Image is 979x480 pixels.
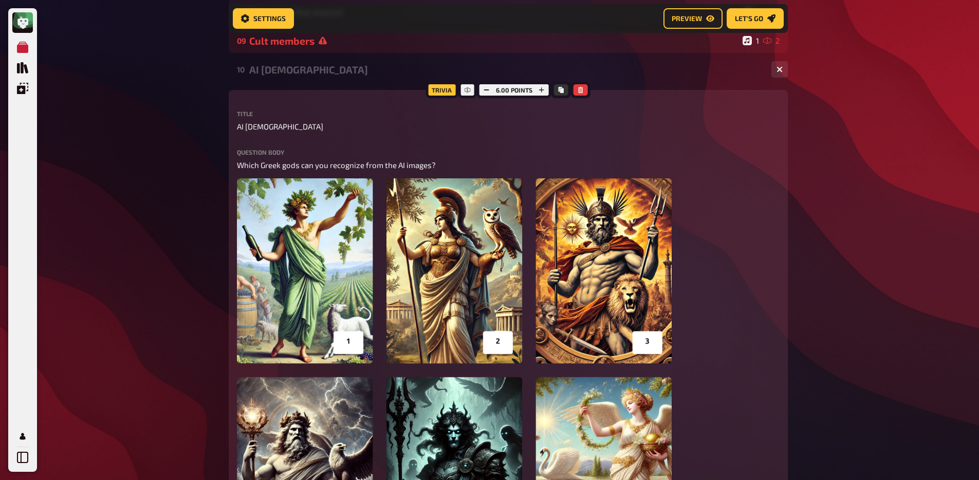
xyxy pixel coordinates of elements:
[237,121,323,133] span: AI [DEMOGRAPHIC_DATA]
[735,15,763,22] span: Let's go
[763,36,780,45] div: 2
[12,37,33,58] a: My Quizzes
[237,110,780,117] label: Title
[12,78,33,99] a: Overlays
[12,58,33,78] a: Quiz Library
[672,15,702,22] span: Preview
[249,64,763,76] div: AI [DEMOGRAPHIC_DATA]
[253,15,286,22] span: Settings
[554,84,568,96] button: Copy
[237,65,245,74] div: 10
[12,426,33,447] a: My Account
[477,82,551,98] div: 6.00 points
[237,36,245,45] div: 09
[426,82,458,98] div: Trivia
[237,160,436,170] span: Which Greek gods can you recognize from the AI images?
[663,8,723,29] a: Preview
[249,35,738,47] div: Cult members
[727,8,784,29] a: Let's go
[237,149,780,155] label: Question body
[743,36,759,45] div: 1
[233,8,294,29] a: Settings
